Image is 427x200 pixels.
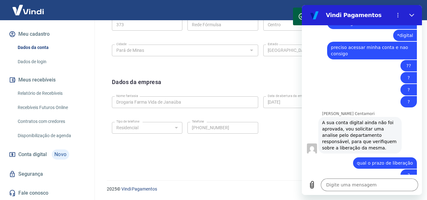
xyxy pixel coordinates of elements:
input: Digite aqui algumas palavras para buscar a cidade [114,46,246,54]
label: Estado [268,42,278,46]
a: Recebíveis Futuros Online [15,101,87,114]
img: Vindi [8,0,49,20]
iframe: Janela de mensagens [302,5,422,195]
a: Segurança [8,167,87,181]
a: Disponibilização de agenda [15,129,87,142]
label: Telefone [192,119,204,124]
a: Conta digitalNovo [8,147,87,162]
button: Sair [397,4,419,16]
label: Data de abertura da empresa [268,94,310,98]
a: Relatório de Recebíveis [15,87,87,100]
span: Novo [52,149,69,160]
a: Contratos com credores [15,115,87,128]
h6: Dados da empresa [112,78,161,94]
label: Nome fantasia [116,94,138,98]
label: Cidade [116,42,126,46]
a: Dados da conta [15,41,87,54]
input: DD/MM/YYYY [263,96,394,108]
a: Dados de login [15,55,87,68]
label: Tipo de telefone [116,119,139,124]
p: 2025 © [107,186,412,192]
a: Fale conosco [8,186,87,200]
a: Vindi Pagamentos [121,186,157,191]
button: Meus recebíveis [8,73,87,87]
button: Meu cadastro [8,27,87,41]
span: Conta digital [18,150,47,159]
